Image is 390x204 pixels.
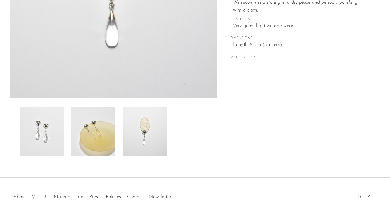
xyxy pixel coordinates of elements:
[89,195,100,199] a: Press
[233,22,367,30] span: Very good; light vintage wear.
[230,56,257,60] button: MATERIAL CARE
[20,107,64,156] img: Lucite Teardrop Earrings
[367,195,373,199] a: PT
[10,190,174,201] ul: Quick links
[123,107,167,156] img: Lucite Teardrop Earrings
[54,195,83,199] a: Material Care
[32,195,48,199] a: Visit Us
[13,195,26,199] a: About
[106,195,121,199] a: Policies
[353,190,376,201] ul: Social Medias
[356,195,361,199] a: IG
[230,17,367,22] span: CONDITION
[230,36,367,41] span: DIMENSIONS
[127,195,143,199] a: Contact
[71,107,115,156] img: Lucite Teardrop Earrings
[233,41,367,49] span: Length: 2.5 in (6.35 cm)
